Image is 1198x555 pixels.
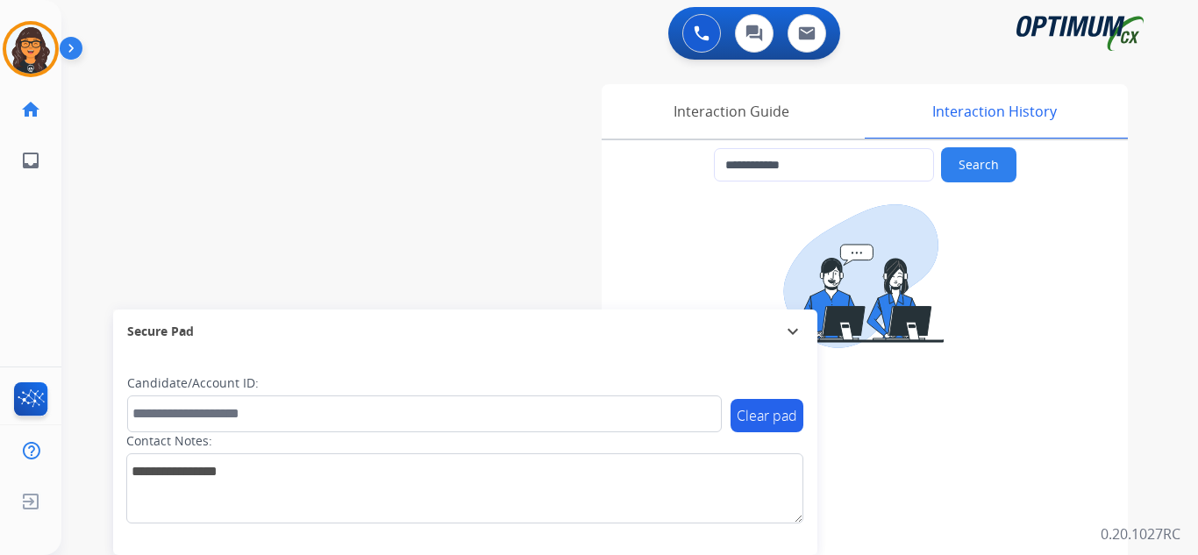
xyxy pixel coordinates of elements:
img: avatar [6,25,55,74]
mat-icon: inbox [20,150,41,171]
p: 0.20.1027RC [1101,523,1180,544]
mat-icon: home [20,99,41,120]
button: Clear pad [731,399,803,432]
button: Search [941,147,1016,182]
mat-icon: expand_more [782,321,803,342]
div: Interaction Guide [602,84,860,139]
div: Interaction History [860,84,1128,139]
label: Candidate/Account ID: [127,374,259,392]
label: Contact Notes: [126,432,212,450]
span: Secure Pad [127,323,194,340]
